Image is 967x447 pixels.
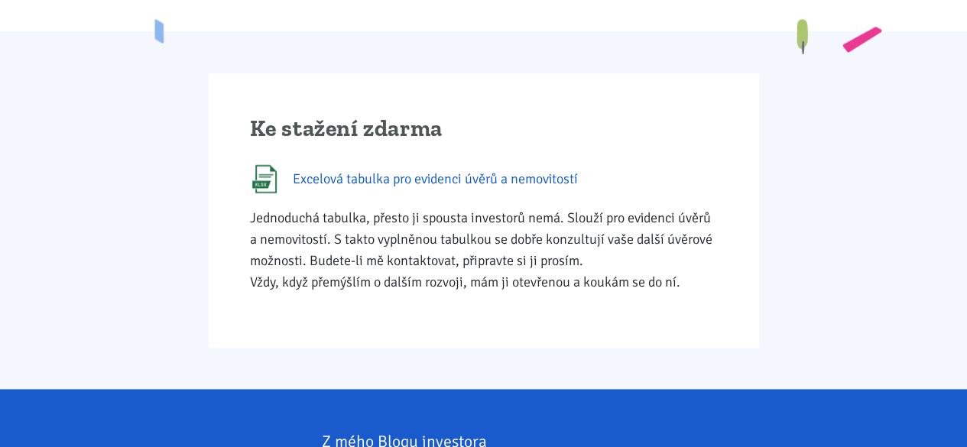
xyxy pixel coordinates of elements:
[250,164,718,193] a: Excelová tabulka pro evidenci úvěrů a nemovitostí
[250,207,718,293] p: Jednoduchá tabulka, přesto ji spousta investorů nemá. Slouží pro evidenci úvěrů a nemovitostí. S ...
[250,164,279,193] img: XLSX (Excel)
[293,168,578,189] span: Excelová tabulka pro evidenci úvěrů a nemovitostí
[250,115,718,144] h2: Ke stažení zdarma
